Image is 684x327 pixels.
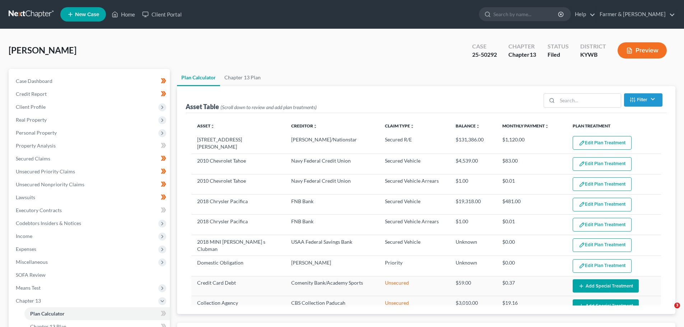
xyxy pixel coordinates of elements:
[580,51,606,59] div: KYWB
[16,155,50,162] span: Secured Claims
[191,256,285,276] td: Domestic Obligation
[16,168,75,174] span: Unsecured Priority Claims
[579,140,585,146] img: edit-pencil-c1479a1de80d8dea1e2430c2f745a3c6a07e9d7aa2eeffe225670001d78357a8.svg
[16,194,35,200] span: Lawsuits
[548,42,569,51] div: Status
[285,276,380,296] td: Comenity Bank/Academy Sports
[16,233,32,239] span: Income
[379,133,450,154] td: Secured R/E
[379,296,450,316] td: Unsecured
[285,195,380,215] td: FNB Bank
[497,195,567,215] td: $481.00
[410,124,414,129] i: unfold_more
[579,201,585,207] img: edit-pencil-c1479a1de80d8dea1e2430c2f745a3c6a07e9d7aa2eeffe225670001d78357a8.svg
[285,296,380,316] td: CBS Collection Paducah
[660,303,677,320] iframe: Intercom live chat
[450,256,497,276] td: Unknown
[285,235,380,256] td: USAA Federal Savings Bank
[580,42,606,51] div: District
[573,157,632,171] button: Edit Plan Treatment
[285,154,380,174] td: Navy Federal Credit Union
[291,123,317,129] a: Creditorunfold_more
[16,259,48,265] span: Miscellaneous
[16,143,56,149] span: Property Analysis
[450,133,497,154] td: $131,386.00
[16,285,41,291] span: Means Test
[497,235,567,256] td: $0.00
[476,124,480,129] i: unfold_more
[573,218,632,232] button: Edit Plan Treatment
[450,154,497,174] td: $4,539.00
[497,256,567,276] td: $0.00
[16,117,47,123] span: Real Property
[579,222,585,228] img: edit-pencil-c1479a1de80d8dea1e2430c2f745a3c6a07e9d7aa2eeffe225670001d78357a8.svg
[573,299,639,313] button: Add Special Treatment
[548,51,569,59] div: Filed
[220,104,317,110] span: (Scroll down to review and add plan treatments)
[10,152,170,165] a: Secured Claims
[285,256,380,276] td: [PERSON_NAME]
[16,181,84,187] span: Unsecured Nonpriority Claims
[508,51,536,59] div: Chapter
[497,276,567,296] td: $0.37
[573,238,632,252] button: Edit Plan Treatment
[285,133,380,154] td: [PERSON_NAME]/Nationstar
[674,303,680,308] span: 3
[379,174,450,194] td: Secured Vehicle Arrears
[450,276,497,296] td: $59.00
[450,296,497,316] td: $3,010.00
[16,130,57,136] span: Personal Property
[16,272,46,278] span: SOFA Review
[220,69,265,86] a: Chapter 13 Plan
[596,8,675,21] a: Farmer & [PERSON_NAME]
[450,195,497,215] td: $19,318.00
[493,8,559,21] input: Search by name...
[139,8,185,21] a: Client Portal
[16,220,81,226] span: Codebtors Insiders & Notices
[191,276,285,296] td: Credit Card Debt
[571,8,595,21] a: Help
[497,154,567,174] td: $83.00
[16,78,52,84] span: Case Dashboard
[450,235,497,256] td: Unknown
[508,42,536,51] div: Chapter
[10,75,170,88] a: Case Dashboard
[191,174,285,194] td: 2010 Chevrolet Tahoe
[579,181,585,187] img: edit-pencil-c1479a1de80d8dea1e2430c2f745a3c6a07e9d7aa2eeffe225670001d78357a8.svg
[379,215,450,235] td: Secured Vehicle Arrears
[573,279,639,293] button: Add Special Treatment
[530,51,536,58] span: 13
[285,174,380,194] td: Navy Federal Credit Union
[191,215,285,235] td: 2018 Chrysler Pacifica
[10,139,170,152] a: Property Analysis
[24,307,170,320] a: Plan Calculator
[573,177,632,191] button: Edit Plan Treatment
[16,104,46,110] span: Client Profile
[497,296,567,316] td: $19.16
[75,12,99,17] span: New Case
[557,94,621,107] input: Search...
[177,69,220,86] a: Plan Calculator
[285,215,380,235] td: FNB Bank
[385,123,414,129] a: Claim Typeunfold_more
[573,198,632,211] button: Edit Plan Treatment
[450,174,497,194] td: $1.00
[497,133,567,154] td: $1,120.00
[579,161,585,167] img: edit-pencil-c1479a1de80d8dea1e2430c2f745a3c6a07e9d7aa2eeffe225670001d78357a8.svg
[108,8,139,21] a: Home
[573,136,632,150] button: Edit Plan Treatment
[10,178,170,191] a: Unsecured Nonpriority Claims
[379,195,450,215] td: Secured Vehicle
[191,195,285,215] td: 2018 Chrysler Pacifica
[197,123,215,129] a: Assetunfold_more
[579,242,585,248] img: edit-pencil-c1479a1de80d8dea1e2430c2f745a3c6a07e9d7aa2eeffe225670001d78357a8.svg
[16,207,62,213] span: Executory Contracts
[456,123,480,129] a: Balanceunfold_more
[497,215,567,235] td: $0.01
[618,42,667,59] button: Preview
[10,268,170,281] a: SOFA Review
[472,51,497,59] div: 25-50292
[16,246,36,252] span: Expenses
[502,123,549,129] a: Monthly Paymentunfold_more
[10,204,170,217] a: Executory Contracts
